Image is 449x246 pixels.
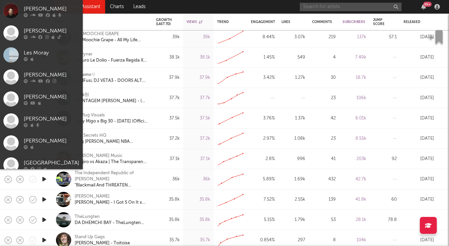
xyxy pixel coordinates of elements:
[281,53,305,62] div: 549
[404,114,434,122] div: [DATE]
[423,2,432,7] div: 99 +
[75,92,148,104] a: Xyuk獣MONTAGEM [PERSON_NAME] - ( BEST VERSION ) | TikTok Version x Kamiya Ai (Xyuk Official Video)
[187,196,210,204] div: 35.8k
[75,220,148,226] a: DA DHEMCHI BAY - TheLungten (Official Video) | OST DRALA
[373,155,397,163] div: 92
[343,216,366,224] div: 28.1k
[251,20,275,24] div: Engagement
[75,72,148,78] div: 𝙉𝙖𝙜𝙪𝙢𝙤 ☹
[187,216,210,224] div: 35.8k
[187,53,210,62] div: 38.1k
[343,33,366,41] div: 137k
[156,53,180,62] div: 38.1k
[187,33,210,41] div: 39k
[75,58,148,64] div: Seguro Le Dolio - Fuerza Regida X [PERSON_NAME]
[251,114,275,122] div: 3.76 %
[312,236,336,244] div: 8
[251,155,275,163] div: 2.8 %
[404,236,434,244] div: [DATE]
[75,214,100,220] a: TheLungten
[281,114,305,122] div: 1.37k
[24,27,79,35] div: [PERSON_NAME]
[251,135,275,143] div: 2.97 %
[156,135,180,143] div: 37.2k
[281,20,295,24] div: Likes
[404,94,434,102] div: [DATE]
[75,98,148,104] div: MONTAGEM [PERSON_NAME] - ( BEST VERSION ) | TikTok Version x Kamiya Ai (Xyuk Official Video)
[312,53,336,62] div: 4
[75,133,148,145] a: Rap Secrets HQKing [PERSON_NAME] NBA YoungBoy to Enter Chicago #kingyella #rap #nbayoungboy #hiphop
[24,5,79,13] div: [PERSON_NAME]
[251,216,275,224] div: 5.15 %
[75,153,122,159] a: [PERSON_NAME] Music
[343,236,366,244] div: 104k
[156,155,180,163] div: 37.1k
[343,135,366,143] div: 8.55k
[251,53,275,62] div: 1.45 %
[187,20,202,24] div: Views
[187,135,210,143] div: 37.2k
[404,155,434,163] div: [DATE]
[312,196,336,204] div: 139
[187,236,210,244] div: 35.7k
[75,72,148,84] a: 𝙉𝙖𝙜𝙪𝙢𝙤 ☹SoulFusi, DJ VETA3 - DOORS ALT VERSION (ultra slowed + reverb)
[75,139,148,145] div: King [PERSON_NAME] NBA YoungBoy to Enter Chicago #kingyella #rap #nbayoungboy #hiphop
[156,236,180,244] div: 35.7k
[75,78,148,84] div: SoulFusi, DJ VETA3 - DOORS ALT VERSION (ultra slowed + reverb)
[281,236,305,244] div: 297
[156,94,180,102] div: 37.7k
[404,175,434,183] div: [DATE]
[251,175,275,183] div: 5.89 %
[343,94,366,102] div: 106k
[187,114,210,122] div: 37.5k
[373,196,397,204] div: 60
[404,216,434,224] div: [DATE]
[24,93,79,101] div: [PERSON_NAME]
[156,114,180,122] div: 37.5k
[312,135,336,143] div: 23
[312,175,336,183] div: 432
[312,33,336,41] div: 219
[312,155,336,163] div: 41
[75,170,148,182] div: The Independent Republic of [PERSON_NAME]
[75,159,148,165] div: Tanjiro vs Akaza | The Transparent World | Demon Slayer: Infinity Castle OST Cover
[75,37,148,43] div: Big Moochie Grape - All My Life (Official Video)
[312,74,336,82] div: 30
[24,49,79,57] div: Les Moray
[404,33,434,41] div: [DATE]
[156,216,180,224] div: 35.8k
[75,112,148,118] div: NoPlug Visuals
[281,135,305,143] div: 1.08k
[343,53,366,62] div: 7.49k
[343,74,366,82] div: 18.7k
[343,114,366,122] div: 6.01k
[404,196,434,204] div: [DATE]
[187,74,210,82] div: 37.9k
[343,196,366,204] div: 41.8k
[343,175,366,183] div: 42.7k
[24,115,79,123] div: [PERSON_NAME]
[404,20,424,24] div: Released
[75,182,148,188] div: "Blackmail And THREATEN Everyone!" | Political Scientist On 'Cover-Up' Of [DEMOGRAPHIC_DATA] In [...
[251,236,275,244] div: 0.854 %
[75,194,110,200] div: [PERSON_NAME]
[75,170,148,188] a: The Independent Republic of [PERSON_NAME]"Blackmail And THREATEN Everyone!" | Political Scientist...
[75,200,148,206] a: [PERSON_NAME] - I Got 5 On It x Cowboy Songs Mashup
[75,92,148,98] div: Xyuk獣
[343,20,365,24] div: Subscribers
[156,196,180,204] div: 35.8k
[75,234,130,240] div: Stand Up Gags
[312,114,336,122] div: 42
[187,175,210,183] div: 36k
[251,33,275,41] div: 8.44 %
[156,74,180,82] div: 37.9k
[312,20,332,24] div: Comments
[75,51,148,58] div: Wevyner
[404,53,434,62] div: [DATE]
[75,112,148,125] a: NoPlug VisualsBaby Migo x Big 30 - [DATE] (Official Video) Shot By NoPlug Visuals
[156,175,180,183] div: 36k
